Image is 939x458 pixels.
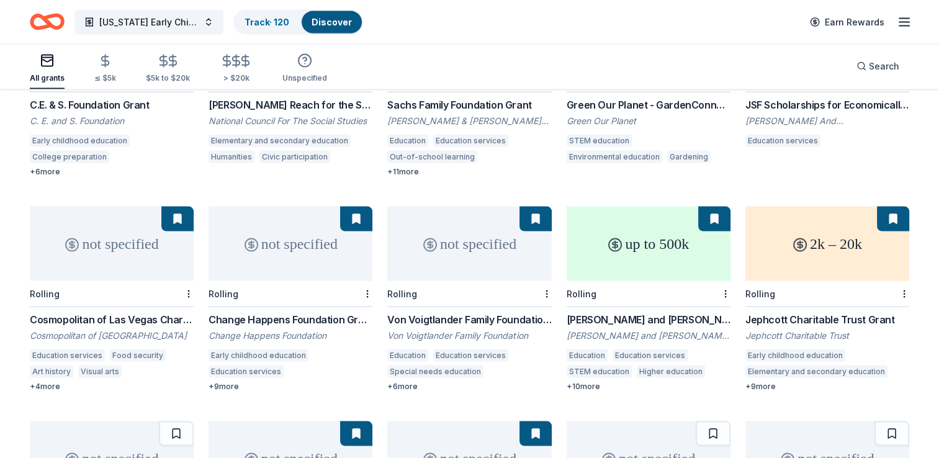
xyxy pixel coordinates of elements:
div: Education services [433,135,508,147]
div: [PERSON_NAME] and [PERSON_NAME] Foundation [567,330,730,342]
div: + 9 more [209,382,372,392]
div: Gardening [667,151,711,163]
div: not specified [209,207,372,281]
div: ≤ $5k [94,73,116,83]
div: + 6 more [30,167,194,177]
div: Green Our Planet - GardenConnect Grant [567,97,730,112]
div: Performing arts [482,151,546,163]
a: Home [30,7,65,37]
div: Cosmopolitan of Las Vegas Charitable Donations [30,312,194,327]
a: not specifiedRollingChange Happens Foundation GrantChange Happens FoundationEarly childhood educa... [209,207,372,392]
div: Elementary and secondary education [209,135,351,147]
div: Education services [433,349,508,362]
div: Cosmopolitan of [GEOGRAPHIC_DATA] [30,330,194,342]
div: [PERSON_NAME] and [PERSON_NAME] Foundation Grant [567,312,730,327]
div: Visual arts [78,366,122,378]
button: Unspecified [282,48,327,89]
div: Rolling [30,289,60,299]
a: Discover [312,17,352,27]
div: + 9 more [745,382,909,392]
button: Search [847,54,909,79]
a: Earn Rewards [802,11,892,34]
a: up to 500kRolling[PERSON_NAME] and [PERSON_NAME] Foundation Grant[PERSON_NAME] and [PERSON_NAME] ... [567,207,730,392]
div: + 4 more [30,382,194,392]
div: Green Our Planet [567,115,730,127]
div: Rolling [209,289,238,299]
div: STEM education [567,366,632,378]
div: Education services [613,349,688,362]
div: College preparation [30,151,109,163]
a: 2k – 20kRollingJephcott Charitable Trust GrantJephcott Charitable TrustEarly childhood educationE... [745,207,909,392]
div: Change Happens Foundation [209,330,372,342]
div: Jephcott Charitable Trust [745,330,909,342]
div: + 6 more [387,382,551,392]
div: not specified [30,207,194,281]
div: Elementary and secondary education [745,366,887,378]
button: ≤ $5k [94,49,116,89]
div: Early childhood education [30,135,130,147]
div: National Council For The Social Studies [209,115,372,127]
div: Education [567,349,608,362]
div: Environmental education [567,151,662,163]
div: + 10 more [567,382,730,392]
div: up to 500k [567,207,730,281]
a: Track· 120 [245,17,289,27]
div: Food security [110,349,166,362]
a: not specifiedRollingVon Voigtlander Family Foundation GrantVon Voigtlander Family FoundationEduca... [387,207,551,392]
div: Civic participation [259,151,330,163]
div: STEM education [567,135,632,147]
div: Out-of-school learning [387,151,477,163]
div: C. E. and S. Foundation [30,115,194,127]
div: Education [387,349,428,362]
div: + 11 more [387,167,551,177]
div: Art history [30,366,73,378]
div: > $20k [220,73,253,83]
div: Change Happens Foundation Grant [209,312,372,327]
button: All grants [30,48,65,89]
div: Special needs education [387,366,483,378]
button: > $20k [220,49,253,89]
div: Rolling [745,289,775,299]
div: Humanities [209,151,254,163]
div: Unspecified [282,73,327,83]
div: Early childhood education [209,349,308,362]
span: Search [869,59,899,74]
div: Education services [209,366,284,378]
div: Rolling [567,289,596,299]
div: Sachs Family Foundation Grant [387,97,551,112]
div: Early childhood education [745,349,845,362]
span: [US_STATE] Early Childhood Education [99,15,199,30]
div: JSF Scholarships for Economically Disadvantaged Students [745,97,909,112]
button: $5k to $20k [146,49,190,89]
div: 2k – 20k [745,207,909,281]
div: All grants [30,73,65,83]
div: $5k to $20k [146,73,190,83]
div: Jephcott Charitable Trust Grant [745,312,909,327]
div: Education services [30,349,105,362]
div: Von Voigtlander Family Foundation Grant [387,312,551,327]
div: [PERSON_NAME] And [PERSON_NAME] Scholarship Foundation Inc [745,115,909,127]
div: [PERSON_NAME] Reach for the Stars Award [209,97,372,112]
button: Track· 120Discover [233,10,363,35]
button: [US_STATE] Early Childhood Education [74,10,223,35]
div: not specified [387,207,551,281]
div: Rolling [387,289,417,299]
a: not specifiedRollingCosmopolitan of Las Vegas Charitable DonationsCosmopolitan of [GEOGRAPHIC_DAT... [30,207,194,392]
div: Education [387,135,428,147]
div: C.E. & S. Foundation Grant [30,97,194,112]
div: Higher education [637,366,705,378]
div: [PERSON_NAME] & [PERSON_NAME] Foundation [387,115,551,127]
div: Von Voigtlander Family Foundation [387,330,551,342]
div: Education services [745,135,820,147]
